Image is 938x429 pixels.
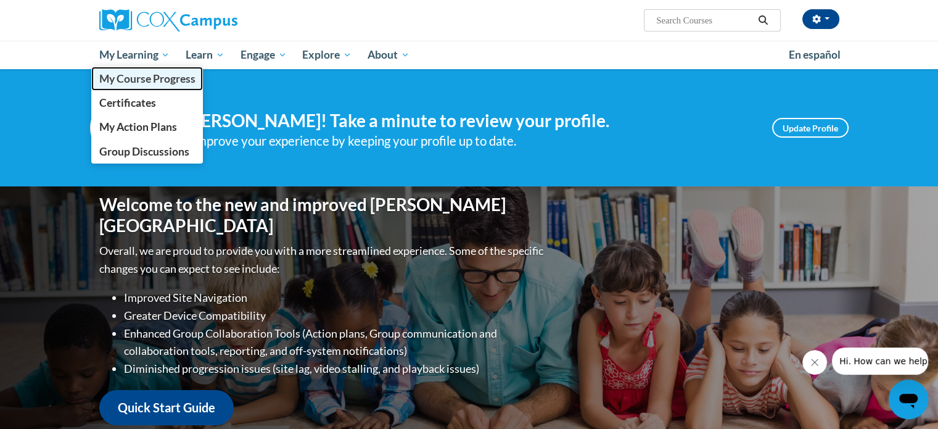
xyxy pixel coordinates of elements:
span: My Learning [99,48,170,62]
a: About [360,41,418,69]
iframe: Button to launch messaging window [889,380,928,419]
iframe: Close message [802,350,827,375]
div: Help improve your experience by keeping your profile up to date. [164,131,754,151]
a: Quick Start Guide [99,390,234,425]
img: Cox Campus [99,9,237,31]
span: Group Discussions [99,145,189,158]
a: My Learning [91,41,178,69]
span: Hi. How can we help? [7,9,100,19]
a: En español [781,42,849,68]
h4: Hi [PERSON_NAME]! Take a minute to review your profile. [164,110,754,131]
a: Update Profile [772,118,849,138]
a: Engage [232,41,295,69]
a: Group Discussions [91,140,204,164]
div: Main menu [81,41,858,69]
span: My Course Progress [99,72,195,85]
li: Diminished progression issues (site lag, video stalling, and playback issues) [124,360,546,378]
span: About [368,48,409,62]
a: My Action Plans [91,115,204,139]
button: Account Settings [802,9,839,29]
span: Learn [186,48,224,62]
span: Certificates [99,96,155,109]
button: Search [754,13,772,28]
a: Cox Campus [99,9,334,31]
li: Enhanced Group Collaboration Tools (Action plans, Group communication and collaboration tools, re... [124,325,546,360]
span: My Action Plans [99,120,176,133]
iframe: Message from company [832,348,928,375]
p: Overall, we are proud to provide you with a more streamlined experience. Some of the specific cha... [99,242,546,278]
input: Search Courses [655,13,754,28]
a: My Course Progress [91,67,204,91]
li: Improved Site Navigation [124,289,546,307]
span: Engage [241,48,287,62]
a: Learn [178,41,232,69]
li: Greater Device Compatibility [124,307,546,325]
img: Profile Image [90,100,146,156]
span: Explore [302,48,352,62]
h1: Welcome to the new and improved [PERSON_NAME][GEOGRAPHIC_DATA] [99,194,546,236]
a: Certificates [91,91,204,115]
span: En español [789,48,841,61]
a: Explore [294,41,360,69]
